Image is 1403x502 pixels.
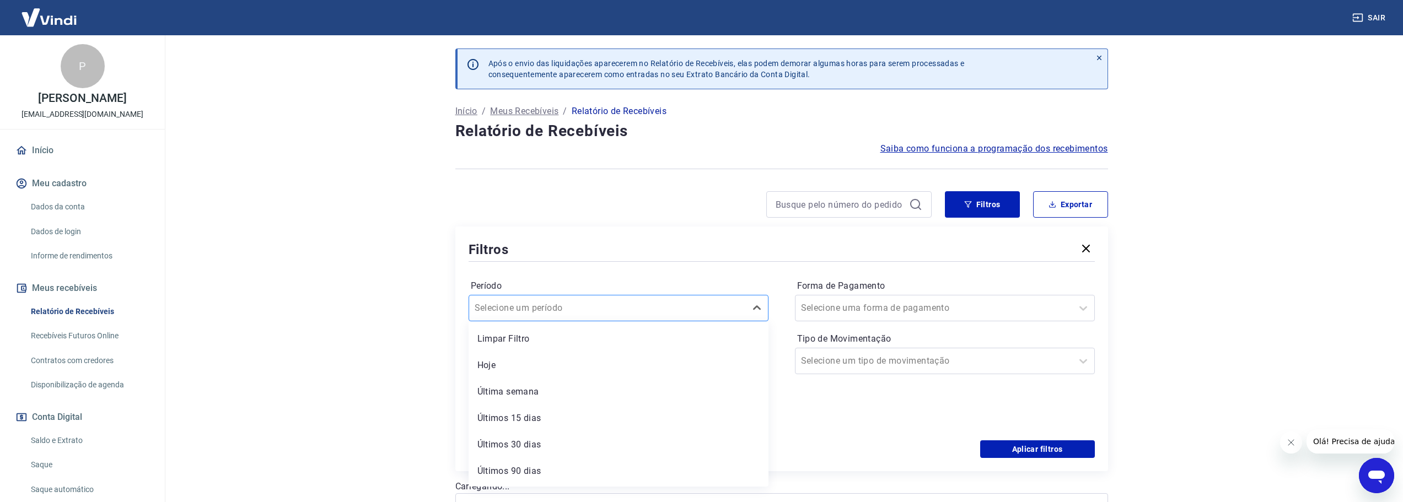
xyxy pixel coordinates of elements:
a: Saldo e Extrato [26,429,152,452]
label: Período [471,279,766,293]
a: Recebíveis Futuros Online [26,325,152,347]
button: Filtros [945,191,1020,218]
a: Dados de login [26,220,152,243]
button: Meu cadastro [13,171,152,196]
a: Início [455,105,477,118]
button: Conta Digital [13,405,152,429]
span: Olá! Precisa de ajuda? [7,8,93,17]
p: Relatório de Recebíveis [572,105,666,118]
a: Meus Recebíveis [490,105,558,118]
div: P [61,44,105,88]
label: Tipo de Movimentação [797,332,1093,346]
label: Forma de Pagamento [797,279,1093,293]
div: Últimos 15 dias [469,407,768,429]
iframe: Fechar mensagem [1280,431,1302,454]
a: Saque [26,454,152,476]
iframe: Mensagem da empresa [1307,429,1394,454]
p: / [482,105,486,118]
a: Início [13,138,152,163]
p: Carregando... [455,480,1108,493]
a: Disponibilização de agenda [26,374,152,396]
button: Sair [1350,8,1390,28]
p: Após o envio das liquidações aparecerem no Relatório de Recebíveis, elas podem demorar algumas ho... [488,58,965,80]
input: Busque pelo número do pedido [776,196,905,213]
div: Hoje [469,354,768,376]
button: Aplicar filtros [980,440,1095,458]
div: Limpar Filtro [469,328,768,350]
p: [EMAIL_ADDRESS][DOMAIN_NAME] [21,109,143,120]
a: Informe de rendimentos [26,245,152,267]
div: Últimos 90 dias [469,460,768,482]
p: / [563,105,567,118]
a: Saque automático [26,478,152,501]
a: Relatório de Recebíveis [26,300,152,323]
iframe: Botão para abrir a janela de mensagens [1359,458,1394,493]
h4: Relatório de Recebíveis [455,120,1108,142]
button: Meus recebíveis [13,276,152,300]
div: Últimos 30 dias [469,434,768,456]
a: Dados da conta [26,196,152,218]
div: Última semana [469,381,768,403]
a: Contratos com credores [26,349,152,372]
img: Vindi [13,1,85,34]
a: Saiba como funciona a programação dos recebimentos [880,142,1108,155]
button: Exportar [1033,191,1108,218]
h5: Filtros [469,241,509,258]
p: [PERSON_NAME] [38,93,126,104]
